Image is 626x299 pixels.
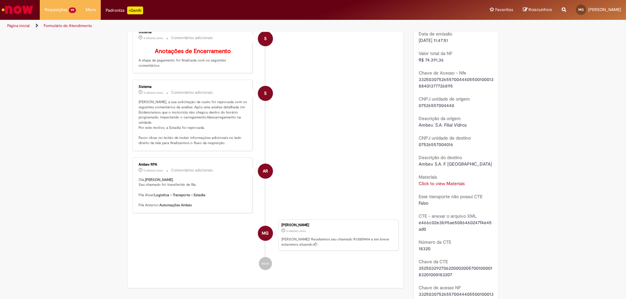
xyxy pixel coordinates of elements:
span: 33250307526557004440550010001388401377726895 [419,76,494,89]
time: 03/06/2025 09:03:11 [143,91,163,95]
span: 99 [69,7,76,13]
time: 07/05/2025 19:04:02 [143,169,163,172]
a: Formulário de Atendimento [44,23,92,28]
b: CTE - anexar o arquivo XML [419,213,477,219]
span: MG [262,225,269,241]
p: Olá, , Seu chamado foi transferido de fila. Fila Atual: Fila Anterior: [139,177,247,208]
a: Rascunhos [523,7,552,13]
span: 4 mês(es) atrás [143,36,163,40]
b: Automações Ambev [159,203,192,208]
div: System [258,31,273,46]
small: Comentários adicionais [171,168,213,173]
small: Comentários adicionais [171,90,213,95]
span: 07526557004440 [419,102,454,108]
div: Marcos guizoni [258,226,273,241]
img: ServiceNow [1,3,34,16]
b: Descrição da origem [419,116,461,121]
span: S [264,86,267,101]
span: Rascunhos [529,7,552,13]
p: [PERSON_NAME], a sua solicitação de custo foi reprovada com os seguintes comentários da análise: ... [139,100,247,145]
div: Ambev RPA [139,163,247,167]
b: Esse transporte não possui CTE [419,194,483,199]
div: System [258,86,273,101]
b: Chave de Acesso - Nfe [419,70,466,76]
ul: Trilhas de página [5,20,412,32]
span: AR [263,163,268,179]
b: Chave da CTE [419,259,448,265]
span: [PERSON_NAME] [588,7,621,12]
span: 5 mês(es) atrás [286,229,306,233]
a: Página inicial [7,23,30,28]
span: 5 mês(es) atrás [143,169,163,172]
div: Sistema [139,30,247,34]
b: Materiais [419,174,437,180]
b: Número da CTE [419,239,451,245]
span: Requisições [45,7,67,13]
b: Logistica – Transporte – Estadia [154,193,205,197]
b: CNPJ unidade de destino [419,135,471,141]
b: Descrição do destino [419,155,462,160]
span: S [264,31,267,47]
span: MG [578,7,584,12]
li: Marcos guizoni [132,220,398,251]
span: 07526557004016 [419,142,453,147]
span: e466c02e3b95ae5086460247f4e45ad0 [419,220,492,232]
span: More [86,7,96,13]
span: 35250329270622000200570010000183201000183207 [419,265,492,278]
div: [PERSON_NAME] [281,223,395,227]
span: Favoritos [495,7,513,13]
a: Click to view Materiais [419,181,465,186]
span: [DATE] 11:47:51 [419,37,448,43]
span: Falso [419,200,428,206]
p: A etapa de pagamento foi finalizada com os seguintes comentários: [139,48,247,68]
p: [PERSON_NAME]! Recebemos seu chamado R13009414 e em breve estaremos atuando. [281,237,395,247]
p: +GenAi [127,7,143,14]
b: Chave de acesso NF [419,285,461,291]
span: 4 mês(es) atrás [143,91,163,95]
span: Ambev S.A. F. [GEOGRAPHIC_DATA] [419,161,492,167]
span: R$ 74.391,36 [419,57,444,63]
time: 03/06/2025 10:19:50 [143,36,163,40]
small: Comentários adicionais [171,35,213,41]
b: Valor total da NF [419,50,452,56]
div: Sistema [139,85,247,89]
div: Padroniza [106,7,143,14]
span: 18320 [419,246,430,251]
b: Anotações de Encerramento [155,48,231,55]
b: CNPJ unidade de origem [419,96,470,102]
div: Ambev RPA [258,164,273,179]
span: Ambev. S.A. Filial Vidros [419,122,467,128]
b: [PERSON_NAME] [145,177,173,182]
b: Data de emissão [419,31,452,37]
time: 06/05/2025 16:03:56 [286,229,306,233]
